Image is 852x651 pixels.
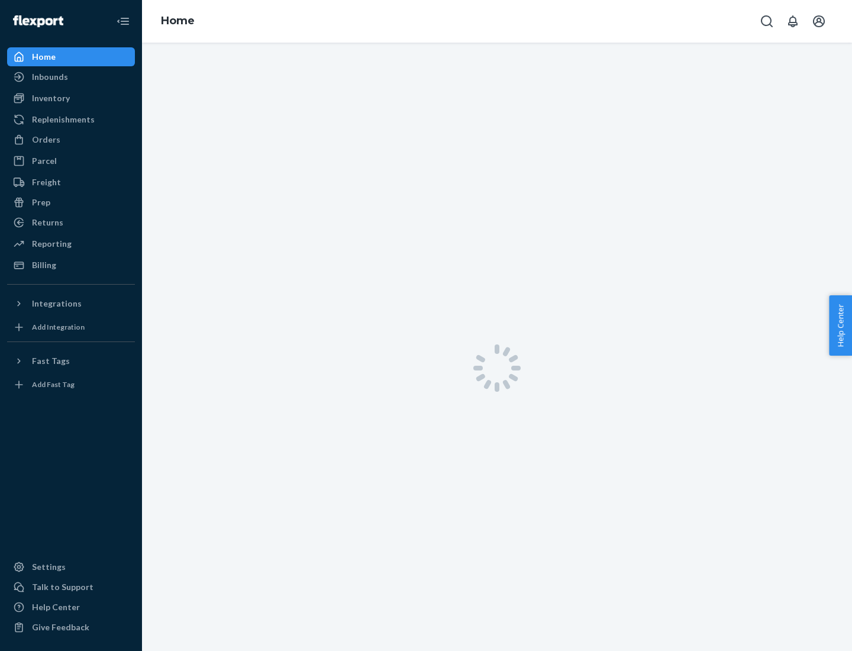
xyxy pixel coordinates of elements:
a: Freight [7,173,135,192]
a: Reporting [7,234,135,253]
button: Open notifications [781,9,805,33]
div: Orders [32,134,60,146]
div: Replenishments [32,114,95,125]
a: Add Integration [7,318,135,337]
a: Settings [7,557,135,576]
div: Add Integration [32,322,85,332]
button: Open account menu [807,9,831,33]
div: Inbounds [32,71,68,83]
a: Returns [7,213,135,232]
div: Integrations [32,298,82,310]
button: Give Feedback [7,618,135,637]
a: Help Center [7,598,135,617]
ol: breadcrumbs [151,4,204,38]
button: Fast Tags [7,352,135,370]
a: Home [161,14,195,27]
div: Freight [32,176,61,188]
a: Orders [7,130,135,149]
button: Open Search Box [755,9,779,33]
button: Close Navigation [111,9,135,33]
div: Inventory [32,92,70,104]
div: Parcel [32,155,57,167]
div: Help Center [32,601,80,613]
button: Integrations [7,294,135,313]
div: Home [32,51,56,63]
a: Home [7,47,135,66]
div: Fast Tags [32,355,70,367]
a: Billing [7,256,135,275]
div: Add Fast Tag [32,379,75,389]
a: Parcel [7,152,135,170]
div: Give Feedback [32,621,89,633]
button: Help Center [829,295,852,356]
a: Talk to Support [7,578,135,597]
a: Inbounds [7,67,135,86]
a: Replenishments [7,110,135,129]
div: Talk to Support [32,581,93,593]
div: Reporting [32,238,72,250]
a: Inventory [7,89,135,108]
img: Flexport logo [13,15,63,27]
div: Billing [32,259,56,271]
div: Settings [32,561,66,573]
a: Add Fast Tag [7,375,135,394]
div: Returns [32,217,63,228]
div: Prep [32,196,50,208]
a: Prep [7,193,135,212]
